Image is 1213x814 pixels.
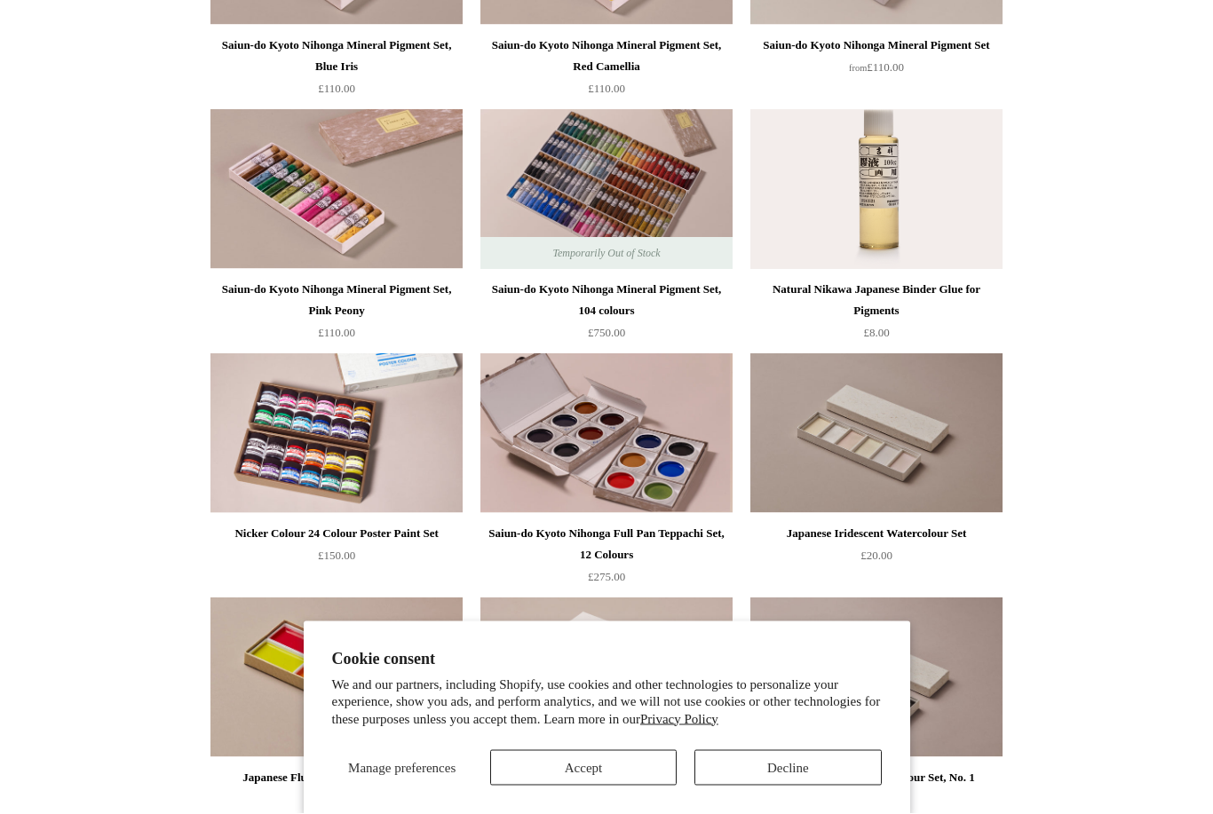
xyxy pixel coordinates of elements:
[588,327,625,340] span: £750.00
[318,327,355,340] span: £110.00
[694,750,881,786] button: Decline
[210,36,463,108] a: Saiun-do Kyoto Nihonga Mineral Pigment Set, Blue Iris £110.00
[480,36,733,108] a: Saiun-do Kyoto Nihonga Mineral Pigment Set, Red Camellia £110.00
[210,354,463,514] a: Nicker Colour 24 Colour Poster Paint Set Nicker Colour 24 Colour Poster Paint Set
[750,354,1003,514] a: Japanese Iridescent Watercolour Set Japanese Iridescent Watercolour Set
[480,354,733,514] a: Saiun-do Kyoto Nihonga Full Pan Teppachi Set, 12 Colours Saiun-do Kyoto Nihonga Full Pan Teppachi...
[849,61,904,75] span: £110.00
[588,571,625,584] span: £275.00
[755,36,998,57] div: Saiun-do Kyoto Nihonga Mineral Pigment Set
[860,549,892,563] span: £20.00
[755,280,998,322] div: Natural Nikawa Japanese Binder Glue for Pigments
[332,676,882,729] p: We and our partners, including Shopify, use cookies and other technologies to personalize your ex...
[480,110,733,270] img: Saiun-do Kyoto Nihonga Mineral Pigment Set, 104 colours
[750,110,1003,270] a: Natural Nikawa Japanese Binder Glue for Pigments Natural Nikawa Japanese Binder Glue for Pigments
[480,598,733,758] img: Japanese Pastel Watercolour Set
[210,598,463,758] a: Japanese Fluorescent Watercolour Set Japanese Fluorescent Watercolour Set
[215,280,458,322] div: Saiun-do Kyoto Nihonga Mineral Pigment Set, Pink Peony
[480,524,733,597] a: Saiun-do Kyoto Nihonga Full Pan Teppachi Set, 12 Colours £275.00
[215,524,458,545] div: Nicker Colour 24 Colour Poster Paint Set
[332,650,882,668] h2: Cookie consent
[535,238,678,270] span: Temporarily Out of Stock
[849,64,867,74] span: from
[215,36,458,78] div: Saiun-do Kyoto Nihonga Mineral Pigment Set, Blue Iris
[210,524,463,597] a: Nicker Colour 24 Colour Poster Paint Set £150.00
[485,36,728,78] div: Saiun-do Kyoto Nihonga Mineral Pigment Set, Red Camellia
[750,598,1003,758] a: Japanese Sumi-e Watercolour Set, No. 1 Japanese Sumi-e Watercolour Set, No. 1
[750,36,1003,108] a: Saiun-do Kyoto Nihonga Mineral Pigment Set from£110.00
[480,354,733,514] img: Saiun-do Kyoto Nihonga Full Pan Teppachi Set, 12 Colours
[210,110,463,270] a: Saiun-do Kyoto Nihonga Mineral Pigment Set, Pink Peony Saiun-do Kyoto Nihonga Mineral Pigment Set...
[750,280,1003,352] a: Natural Nikawa Japanese Binder Glue for Pigments £8.00
[485,280,728,322] div: Saiun-do Kyoto Nihonga Mineral Pigment Set, 104 colours
[318,83,355,96] span: £110.00
[215,768,458,789] div: Japanese Fluorescent Watercolour Set
[348,761,456,775] span: Manage preferences
[750,524,1003,597] a: Japanese Iridescent Watercolour Set £20.00
[750,354,1003,514] img: Japanese Iridescent Watercolour Set
[332,750,472,786] button: Manage preferences
[485,524,728,566] div: Saiun-do Kyoto Nihonga Full Pan Teppachi Set, 12 Colours
[750,110,1003,270] img: Natural Nikawa Japanese Binder Glue for Pigments
[210,598,463,758] img: Japanese Fluorescent Watercolour Set
[210,354,463,514] img: Nicker Colour 24 Colour Poster Paint Set
[210,280,463,352] a: Saiun-do Kyoto Nihonga Mineral Pigment Set, Pink Peony £110.00
[755,524,998,545] div: Japanese Iridescent Watercolour Set
[490,750,677,786] button: Accept
[750,598,1003,758] img: Japanese Sumi-e Watercolour Set, No. 1
[318,549,355,563] span: £150.00
[480,110,733,270] a: Saiun-do Kyoto Nihonga Mineral Pigment Set, 104 colours Saiun-do Kyoto Nihonga Mineral Pigment Se...
[588,83,625,96] span: £110.00
[210,110,463,270] img: Saiun-do Kyoto Nihonga Mineral Pigment Set, Pink Peony
[640,712,718,726] a: Privacy Policy
[863,327,889,340] span: £8.00
[480,280,733,352] a: Saiun-do Kyoto Nihonga Mineral Pigment Set, 104 colours £750.00
[480,598,733,758] a: Japanese Pastel Watercolour Set Japanese Pastel Watercolour Set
